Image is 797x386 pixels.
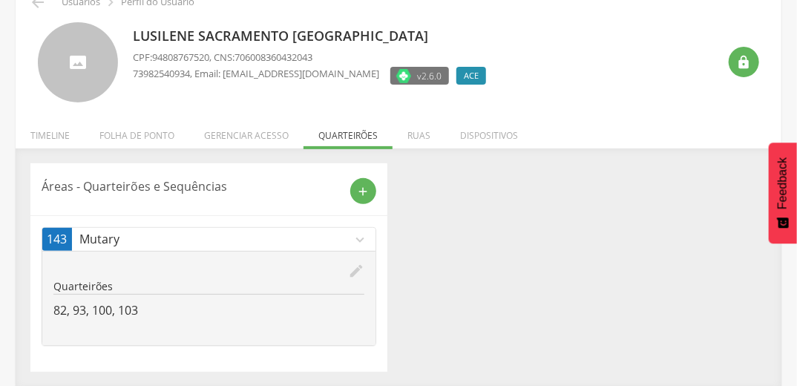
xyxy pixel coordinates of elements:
[47,231,68,248] span: 143
[464,70,479,82] span: ACE
[53,302,364,319] p: 82, 93, 100, 103
[42,178,339,195] p: Áreas - Quarteirões e Sequências
[133,67,190,80] span: 73982540934
[417,68,442,83] span: v2.6.0
[79,231,352,248] p: Mutary
[42,228,375,251] a: 143Mutaryexpand_more
[769,143,797,243] button: Feedback - Mostrar pesquisa
[776,157,790,209] span: Feedback
[445,114,533,149] li: Dispositivos
[729,47,759,77] div: Resetar senha
[53,279,364,294] p: Quarteirões
[16,114,85,149] li: Timeline
[152,50,209,64] span: 94808767520
[348,263,364,279] i: edit
[133,67,379,81] p: , Email: [EMAIL_ADDRESS][DOMAIN_NAME]
[133,50,493,65] p: CPF: , CNS:
[390,67,449,85] label: Versão do aplicativo
[133,27,493,46] p: Lusilene Sacramento [GEOGRAPHIC_DATA]
[234,50,312,64] span: 706008360432043
[85,114,189,149] li: Folha de ponto
[393,114,445,149] li: Ruas
[352,232,368,248] i: expand_more
[189,114,304,149] li: Gerenciar acesso
[737,55,752,70] i: 
[357,185,370,198] i: add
